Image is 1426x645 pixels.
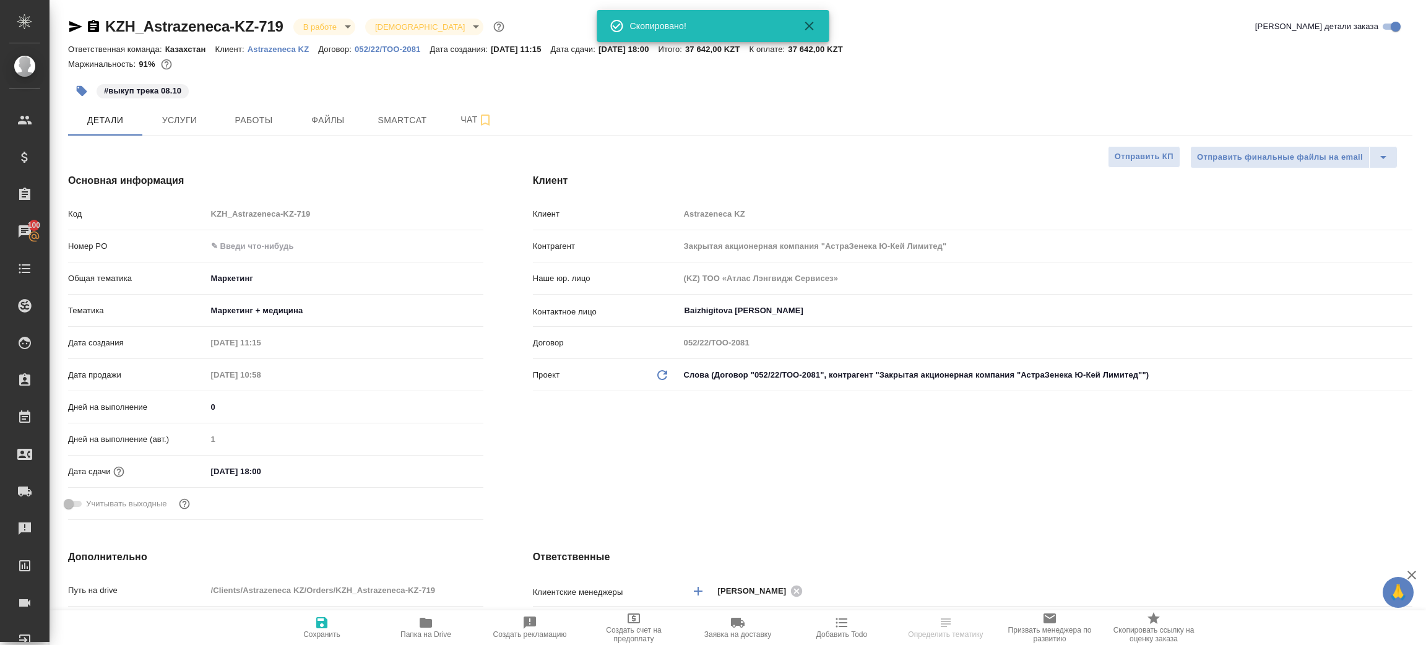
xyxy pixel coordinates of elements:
[248,45,319,54] p: Astrazeneca KZ
[683,576,713,606] button: Добавить менеджера
[68,173,483,188] h4: Основная информация
[589,626,678,643] span: Создать счет на предоплату
[680,269,1412,287] input: Пустое поле
[105,18,283,35] a: KZH_Astrazeneca-KZ-719
[207,300,483,321] div: Маркетинг + медицина
[355,43,430,54] a: 052/22/ТОО-2081
[104,85,181,97] p: #выкуп трека 08.10
[598,45,659,54] p: [DATE] 18:00
[293,19,355,35] div: В работе
[373,113,432,128] span: Smartcat
[788,45,852,54] p: 37 642,00 KZT
[533,240,680,253] p: Контрагент
[533,369,560,381] p: Проект
[207,268,483,289] div: Маркетинг
[95,85,190,95] span: выкуп трека 08.10
[215,45,247,54] p: Клиент:
[68,337,207,349] p: Дата создания
[1197,150,1363,165] span: Отправить финальные файлы на email
[447,112,506,128] span: Чат
[68,45,165,54] p: Ответственная команда:
[111,464,127,480] button: Если добавить услуги и заполнить их объемом, то дата рассчитается автоматически
[680,237,1412,255] input: Пустое поле
[318,45,355,54] p: Договор:
[1108,146,1180,168] button: Отправить КП
[1255,20,1378,33] span: [PERSON_NAME] детали заказа
[400,630,451,639] span: Папка на Drive
[630,20,785,32] div: Скопировано!
[680,334,1412,352] input: Пустое поле
[533,208,680,220] p: Клиент
[1005,626,1094,643] span: Призвать менеджера по развитию
[533,586,680,599] p: Клиентские менеджеры
[3,216,46,247] a: 100
[1102,610,1206,645] button: Скопировать ссылку на оценку заказа
[207,366,315,384] input: Пустое поле
[68,305,207,317] p: Тематика
[68,272,207,285] p: Общая тематика
[176,496,192,512] button: Выбери, если сб и вс нужно считать рабочими днями для выполнения заказа.
[478,113,493,128] svg: Подписаться
[533,173,1412,188] h4: Клиент
[659,45,685,54] p: Итого:
[1388,579,1409,605] span: 🙏
[207,237,483,255] input: ✎ Введи что-нибудь
[365,19,483,35] div: В работе
[207,398,483,416] input: ✎ Введи что-нибудь
[68,584,207,597] p: Путь на drive
[68,369,207,381] p: Дата продажи
[1115,150,1173,164] span: Отправить КП
[86,498,167,510] span: Учитывать выходные
[704,630,771,639] span: Заявка на доставку
[1190,146,1370,168] button: Отправить финальные файлы на email
[1406,310,1408,312] button: Open
[68,19,83,34] button: Скопировать ссылку для ЯМессенджера
[533,306,680,318] p: Контактное лицо
[491,45,551,54] p: [DATE] 11:15
[248,43,319,54] a: Astrazeneca KZ
[165,45,215,54] p: Казахстан
[680,365,1412,386] div: Слова (Договор "052/22/ТОО-2081", контрагент "Закрытая акционерная компания "АстраЗенека Ю-Кей Ли...
[150,113,209,128] span: Услуги
[300,22,340,32] button: В работе
[686,610,790,645] button: Заявка на доставку
[1383,577,1414,608] button: 🙏
[207,430,483,448] input: Пустое поле
[68,465,111,478] p: Дата сдачи
[68,401,207,413] p: Дней на выполнение
[207,462,315,480] input: ✎ Введи что-нибудь
[86,19,101,34] button: Скопировать ссылку
[207,581,483,599] input: Пустое поле
[20,219,48,232] span: 100
[224,113,283,128] span: Работы
[374,610,478,645] button: Папка на Drive
[718,585,794,597] span: [PERSON_NAME]
[68,433,207,446] p: Дней на выполнение (авт.)
[430,45,490,54] p: Дата создания:
[750,45,789,54] p: К оплате:
[68,77,95,105] button: Добавить тэг
[76,113,135,128] span: Детали
[790,610,894,645] button: Добавить Todo
[1190,146,1398,168] div: split button
[894,610,998,645] button: Определить тематику
[355,45,430,54] p: 052/22/ТОО-2081
[68,59,139,69] p: Маржинальность:
[551,45,598,54] p: Дата сдачи:
[533,272,680,285] p: Наше юр. лицо
[680,205,1412,223] input: Пустое поле
[478,610,582,645] button: Создать рекламацию
[582,610,686,645] button: Создать счет на предоплату
[533,337,680,349] p: Договор
[795,19,824,33] button: Закрыть
[718,583,807,599] div: [PERSON_NAME]
[303,630,340,639] span: Сохранить
[207,334,315,352] input: Пустое поле
[533,550,1412,565] h4: Ответственные
[491,19,507,35] button: Доп статусы указывают на важность/срочность заказа
[68,208,207,220] p: Код
[493,630,567,639] span: Создать рекламацию
[139,59,158,69] p: 91%
[1109,626,1198,643] span: Скопировать ссылку на оценку заказа
[158,56,175,72] button: 454.00 RUB; 0.00 KZT;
